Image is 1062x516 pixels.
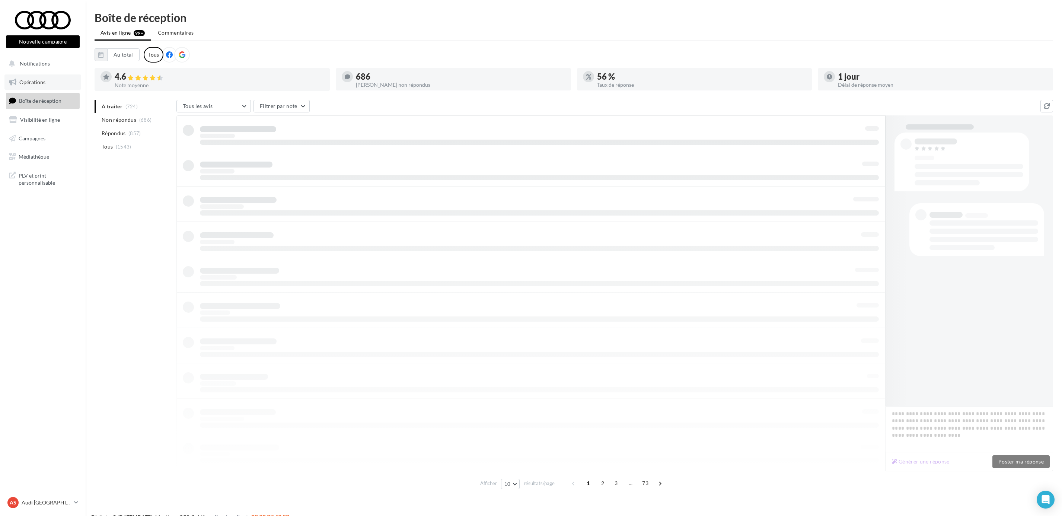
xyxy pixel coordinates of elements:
span: 2 [597,477,609,489]
span: Non répondus [102,116,136,124]
span: Médiathèque [19,153,49,160]
span: ... [625,477,637,489]
span: Campagnes [19,135,45,141]
div: Délai de réponse moyen [838,82,1047,87]
span: Opérations [19,79,45,85]
button: 10 [501,479,520,489]
div: 56 % [597,73,806,81]
span: (686) [139,117,152,123]
button: Poster ma réponse [992,455,1050,468]
span: 1 [582,477,594,489]
div: Boîte de réception [95,12,1053,23]
span: Notifications [20,60,50,67]
p: Audi [GEOGRAPHIC_DATA] [22,499,71,506]
span: 10 [504,481,511,487]
span: Boîte de réception [19,98,61,104]
div: Tous [144,47,163,63]
span: (1543) [116,144,131,150]
a: AS Audi [GEOGRAPHIC_DATA] [6,496,80,510]
button: Filtrer par note [253,100,310,112]
button: Au total [107,48,140,61]
div: [PERSON_NAME] non répondus [356,82,565,87]
span: Répondus [102,130,126,137]
button: Nouvelle campagne [6,35,80,48]
a: PLV et print personnalisable [4,168,81,189]
span: Tous [102,143,113,150]
a: Boîte de réception [4,93,81,109]
span: (857) [128,130,141,136]
div: 4.6 [115,73,324,81]
a: Médiathèque [4,149,81,165]
span: Afficher [480,480,497,487]
button: Tous les avis [176,100,251,112]
button: Notifications [4,56,78,71]
button: Au total [95,48,140,61]
span: 3 [610,477,622,489]
span: 73 [639,477,651,489]
div: Taux de réponse [597,82,806,87]
span: Tous les avis [183,103,213,109]
a: Visibilité en ligne [4,112,81,128]
span: AS [10,499,16,506]
div: 1 jour [838,73,1047,81]
a: Campagnes [4,131,81,146]
button: Générer une réponse [889,457,953,466]
span: Visibilité en ligne [20,117,60,123]
span: PLV et print personnalisable [19,171,77,187]
div: Note moyenne [115,83,324,88]
div: 686 [356,73,565,81]
span: Commentaires [158,29,194,36]
div: Open Intercom Messenger [1037,491,1055,509]
a: Opérations [4,74,81,90]
span: résultats/page [524,480,555,487]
